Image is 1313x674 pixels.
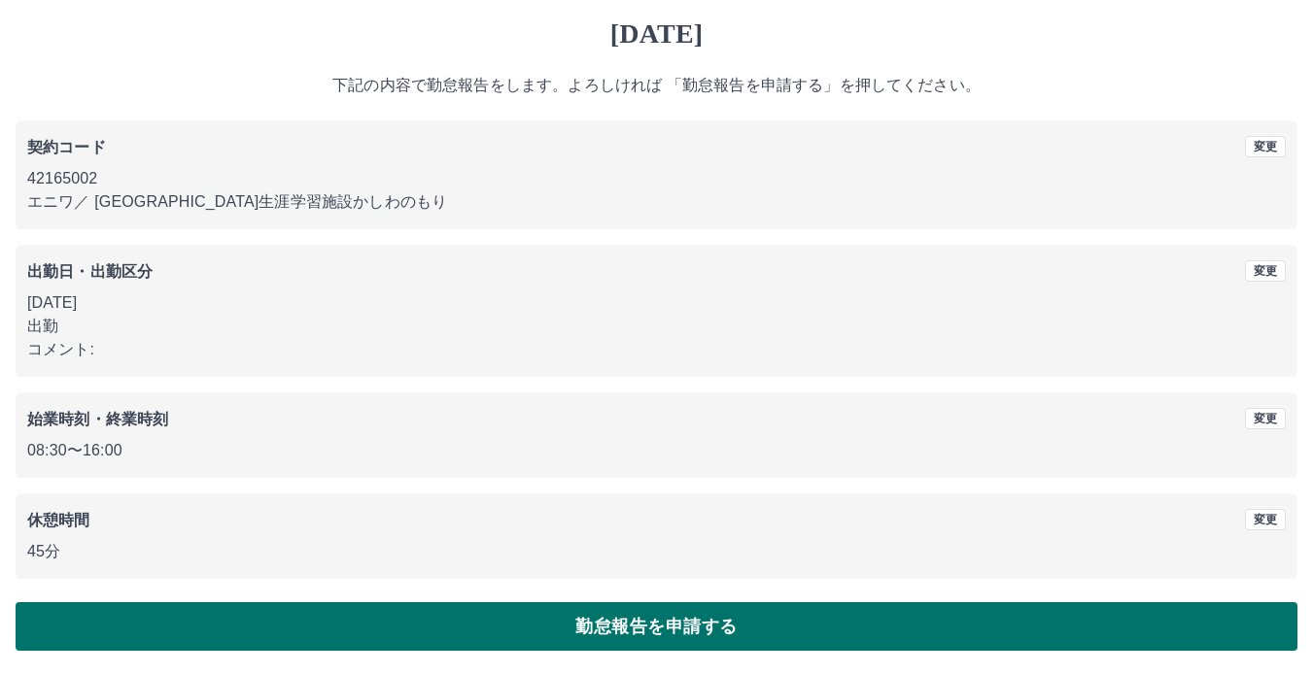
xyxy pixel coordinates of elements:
[27,411,168,427] b: 始業時刻・終業時刻
[1245,136,1286,157] button: 変更
[27,315,1286,338] p: 出勤
[27,439,1286,462] p: 08:30 〜 16:00
[1245,408,1286,429] button: 変更
[1245,509,1286,530] button: 変更
[27,190,1286,214] p: エニワ ／ [GEOGRAPHIC_DATA]生涯学習施設かしわのもり
[27,291,1286,315] p: [DATE]
[27,139,106,155] b: 契約コード
[1245,260,1286,282] button: 変更
[27,512,90,528] b: 休憩時間
[16,74,1297,97] p: 下記の内容で勤怠報告をします。よろしければ 「勤怠報告を申請する」を押してください。
[16,602,1297,651] button: 勤怠報告を申請する
[27,167,1286,190] p: 42165002
[27,338,1286,361] p: コメント:
[16,17,1297,51] h1: [DATE]
[27,540,1286,563] p: 45分
[27,263,153,280] b: 出勤日・出勤区分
